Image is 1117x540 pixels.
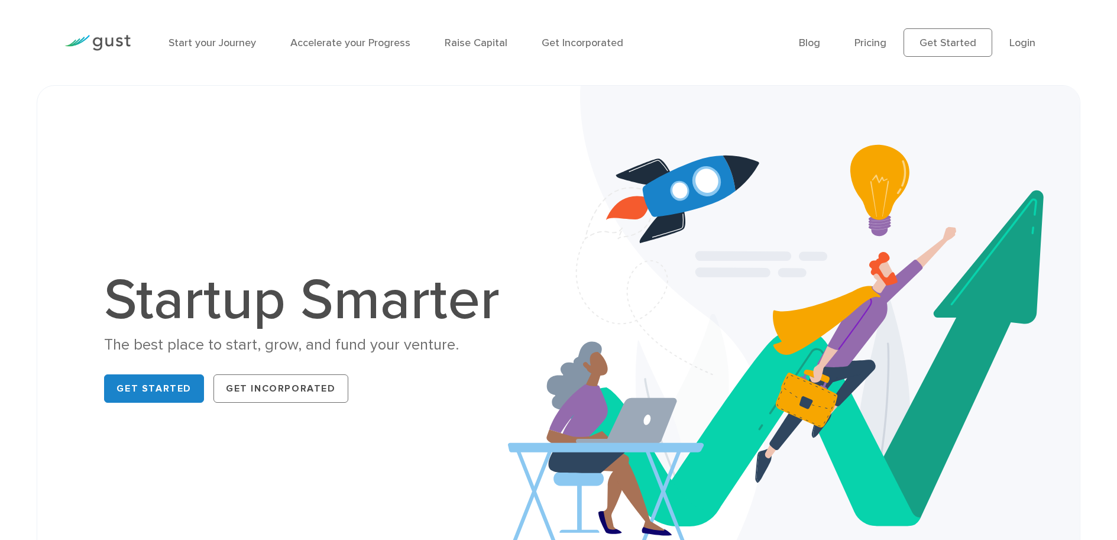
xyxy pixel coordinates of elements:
[904,28,992,57] a: Get Started
[445,37,507,49] a: Raise Capital
[169,37,256,49] a: Start your Journey
[799,37,820,49] a: Blog
[64,35,131,51] img: Gust Logo
[854,37,886,49] a: Pricing
[104,374,204,403] a: Get Started
[290,37,410,49] a: Accelerate your Progress
[104,335,512,355] div: The best place to start, grow, and fund your venture.
[104,272,512,329] h1: Startup Smarter
[1009,37,1035,49] a: Login
[213,374,348,403] a: Get Incorporated
[542,37,623,49] a: Get Incorporated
